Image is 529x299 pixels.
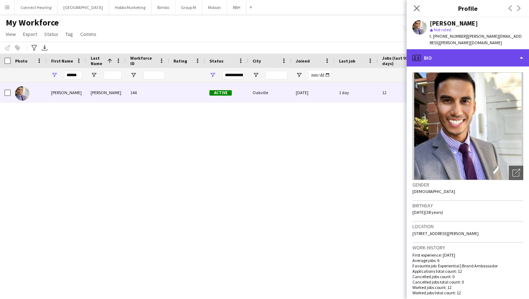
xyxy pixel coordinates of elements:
span: Jobs (last 90 days) [382,55,412,66]
span: [STREET_ADDRESS][PERSON_NAME] [412,231,479,236]
p: First experience: [DATE] [412,252,523,258]
a: View [3,29,19,39]
p: Average jobs: 6 [412,258,523,263]
span: Photo [15,58,27,64]
button: Open Filter Menu [253,72,259,78]
div: Oakville [248,83,291,102]
div: 1 day [335,83,378,102]
span: Active [209,90,232,96]
button: [GEOGRAPHIC_DATA] [58,0,109,14]
div: Bio [407,49,529,66]
span: Export [23,31,37,37]
p: Applications total count: 12 [412,268,523,274]
input: Joined Filter Input [309,71,330,79]
h3: Work history [412,244,523,251]
h3: Location [412,223,523,230]
button: Hobbs Marketing [109,0,152,14]
app-action-btn: Advanced filters [30,43,39,52]
p: Cancelled jobs count: 0 [412,274,523,279]
h3: Gender [412,181,523,188]
img: Crew avatar or photo [412,72,523,180]
button: Open Filter Menu [209,72,216,78]
app-action-btn: Export XLSX [40,43,49,52]
a: Tag [63,29,76,39]
span: Status [209,58,223,64]
span: Last job [339,58,355,64]
input: Workforce ID Filter Input [143,71,165,79]
span: Workforce ID [130,55,156,66]
div: [PERSON_NAME] [430,20,478,27]
p: Favourite job: Experiential | Brand Ambassador [412,263,523,268]
p: Worked jobs total count: 12 [412,290,523,295]
span: First Name [51,58,73,64]
p: Cancelled jobs total count: 0 [412,279,523,285]
input: Last Name Filter Input [104,71,122,79]
h3: Birthday [412,202,523,209]
span: Rating [173,58,187,64]
span: Joined [296,58,310,64]
button: Open Filter Menu [51,72,58,78]
span: [DEMOGRAPHIC_DATA] [412,189,455,194]
span: t. [PHONE_NUMBER] [430,33,467,39]
input: City Filter Input [266,71,287,79]
button: Group M [175,0,202,14]
button: Open Filter Menu [296,72,302,78]
div: 12 [378,83,425,102]
button: Open Filter Menu [130,72,137,78]
div: [PERSON_NAME] [47,83,86,102]
button: Connect Hearing [15,0,58,14]
button: RBH [227,0,247,14]
span: Last Name [91,55,104,66]
a: Comms [77,29,99,39]
p: Worked jobs count: 12 [412,285,523,290]
span: | [PERSON_NAME][EMAIL_ADDRESS][PERSON_NAME][DOMAIN_NAME] [430,33,522,45]
img: Marvin Lara [15,86,30,101]
span: Status [44,31,58,37]
span: Tag [65,31,73,37]
a: Status [41,29,61,39]
div: Open photos pop-in [509,166,523,180]
a: Export [20,29,40,39]
span: [DATE] (38 years) [412,210,443,215]
div: 144 [126,83,169,102]
div: [DATE] [291,83,335,102]
span: View [6,31,16,37]
button: Bimbo [152,0,175,14]
div: [PERSON_NAME] [86,83,126,102]
span: My Workforce [6,17,59,28]
h3: Profile [407,4,529,13]
input: First Name Filter Input [64,71,82,79]
span: Not rated [434,27,451,32]
span: City [253,58,261,64]
button: Molson [202,0,227,14]
button: Open Filter Menu [91,72,97,78]
span: Comms [80,31,96,37]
